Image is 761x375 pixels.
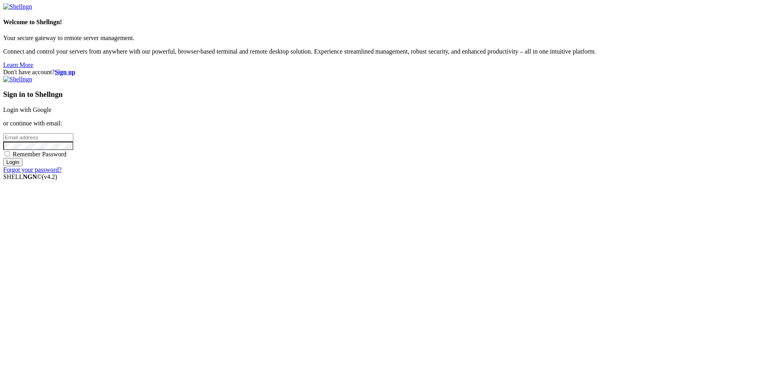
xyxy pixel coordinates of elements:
p: Your secure gateway to remote server management. [3,35,758,42]
h3: Sign in to Shellngn [3,90,758,99]
div: Don't have account? [3,69,758,76]
p: or continue with email: [3,120,758,127]
span: 4.2.0 [42,173,57,180]
a: Login with Google [3,106,52,113]
input: Remember Password [5,151,10,156]
a: Sign up [55,69,75,75]
span: Remember Password [13,151,67,158]
b: NGN [23,173,37,180]
img: Shellngn [3,3,32,10]
p: Connect and control your servers from anywhere with our powerful, browser-based terminal and remo... [3,48,758,55]
input: Email address [3,133,73,142]
span: SHELL © [3,173,57,180]
input: Login [3,158,23,166]
a: Forgot your password? [3,166,61,173]
h4: Welcome to Shellngn! [3,19,758,26]
a: Learn More [3,62,33,68]
img: Shellngn [3,76,32,83]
